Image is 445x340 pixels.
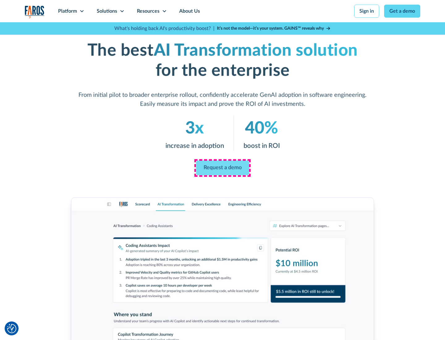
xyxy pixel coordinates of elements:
[354,5,379,18] a: Sign in
[155,62,290,79] strong: for the enterprise
[154,42,358,59] em: AI Transformation solution
[7,324,16,333] img: Revisit consent button
[217,25,331,32] a: It’s not the model—it’s your system. GAINS™ reveals why
[244,141,280,151] p: boost in ROI
[87,42,154,59] strong: The best
[185,120,204,137] em: 3x
[245,120,278,137] em: 40%
[114,25,214,32] p: What's holding back AI's productivity boost? |
[7,324,16,333] button: Cookie Settings
[137,7,159,15] div: Resources
[58,7,77,15] div: Platform
[25,6,44,18] img: Logo of the analytics and reporting company Faros.
[196,161,249,176] a: Request a demo
[217,26,324,31] strong: It’s not the model—it’s your system. GAINS™ reveals why
[384,5,420,18] a: Get a demo
[25,6,44,18] a: home
[78,91,367,108] p: From initial pilot to broader enterprise rollout, confidently accelerate GenAI adoption in softwa...
[165,141,224,151] p: increase in adoption
[97,7,117,15] div: Solutions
